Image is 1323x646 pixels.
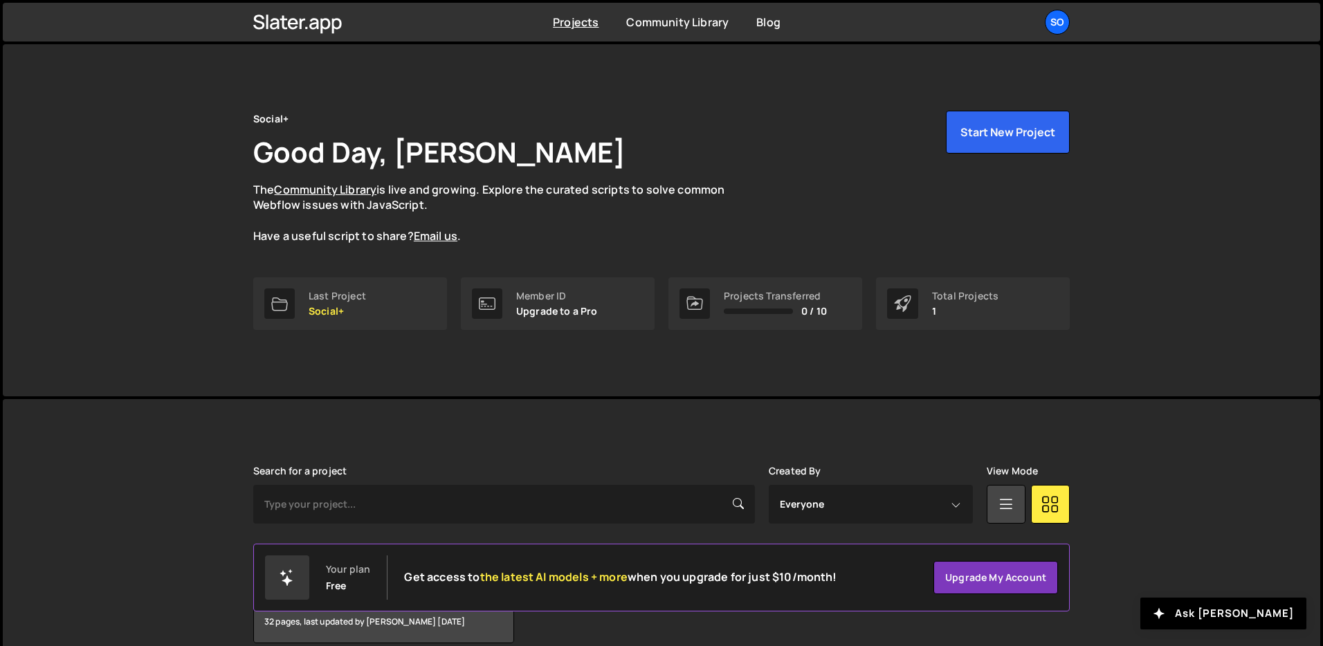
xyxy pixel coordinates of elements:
[404,571,837,584] h2: Get access to when you upgrade for just $10/month!
[769,465,821,477] label: Created By
[253,111,289,127] div: Social+
[253,485,755,524] input: Type your project...
[1045,10,1070,35] a: So
[626,15,729,30] a: Community Library
[326,564,370,575] div: Your plan
[1140,598,1306,629] button: Ask [PERSON_NAME]
[414,228,457,243] a: Email us
[254,601,513,643] div: 32 pages, last updated by [PERSON_NAME] [DATE]
[724,290,827,302] div: Projects Transferred
[932,306,998,317] p: 1
[987,465,1038,477] label: View Mode
[801,306,827,317] span: 0 / 10
[553,15,599,30] a: Projects
[756,15,781,30] a: Blog
[309,306,366,317] p: Social+
[932,290,998,302] div: Total Projects
[253,133,626,171] h1: Good Day, [PERSON_NAME]
[946,111,1070,154] button: Start New Project
[253,182,751,244] p: The is live and growing. Explore the curated scripts to solve common Webflow issues with JavaScri...
[516,306,598,317] p: Upgrade to a Pro
[933,561,1058,594] a: Upgrade my account
[274,182,376,197] a: Community Library
[516,290,598,302] div: Member ID
[480,569,628,584] span: the latest AI models + more
[253,277,447,330] a: Last Project Social+
[326,580,347,591] div: Free
[253,465,347,477] label: Search for a project
[309,290,366,302] div: Last Project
